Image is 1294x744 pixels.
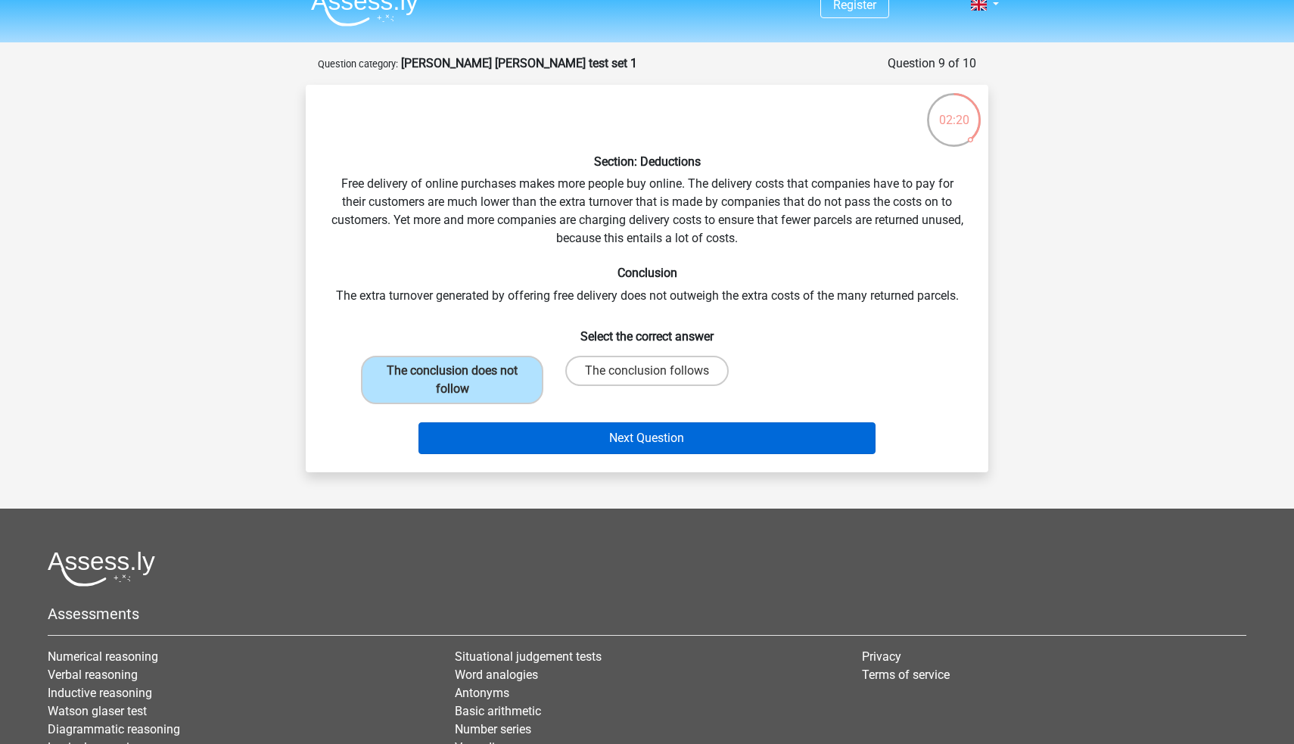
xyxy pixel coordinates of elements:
label: The conclusion does not follow [361,356,543,404]
h5: Assessments [48,605,1246,623]
h6: Select the correct answer [330,317,964,344]
a: Watson glaser test [48,704,147,718]
h6: Conclusion [330,266,964,280]
div: 02:20 [925,92,982,129]
a: Privacy [862,649,901,664]
a: Antonyms [455,686,509,700]
img: Assessly logo [48,551,155,587]
small: Question category: [318,58,398,70]
a: Situational judgement tests [455,649,602,664]
a: Basic arithmetic [455,704,541,718]
label: The conclusion follows [565,356,729,386]
div: Question 9 of 10 [888,54,976,73]
a: Number series [455,722,531,736]
button: Next Question [418,422,876,454]
a: Inductive reasoning [48,686,152,700]
div: Free delivery of online purchases makes more people buy online. The delivery costs that companies... [312,97,982,460]
a: Word analogies [455,668,538,682]
h6: Section: Deductions [330,154,964,169]
a: Terms of service [862,668,950,682]
a: Verbal reasoning [48,668,138,682]
a: Diagrammatic reasoning [48,722,180,736]
strong: [PERSON_NAME] [PERSON_NAME] test set 1 [401,56,637,70]
a: Numerical reasoning [48,649,158,664]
